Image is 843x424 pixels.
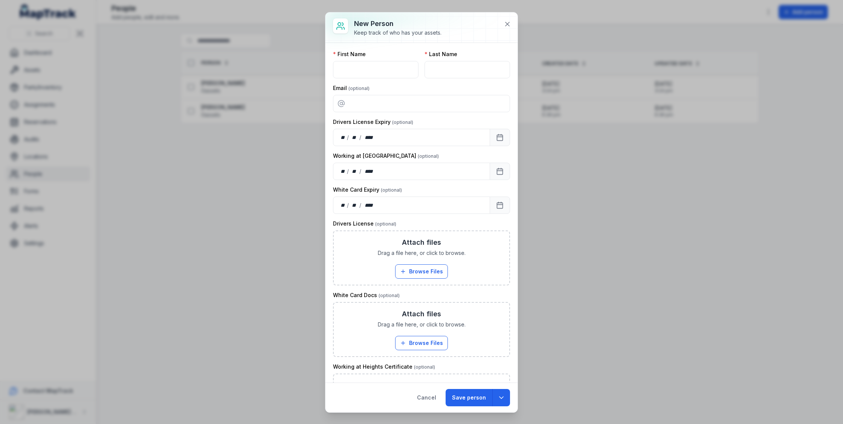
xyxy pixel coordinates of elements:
div: year, [362,168,376,175]
div: / [359,168,362,175]
div: / [359,201,362,209]
button: Save person [446,389,492,406]
div: / [347,134,350,141]
button: Browse Files [395,264,448,279]
button: Calendar [490,197,510,214]
label: Working at [GEOGRAPHIC_DATA] [333,152,439,160]
div: day, [339,168,347,175]
span: Drag a file here, or click to browse. [378,321,466,328]
button: Cancel [411,389,443,406]
div: / [347,201,350,209]
div: Keep track of who has your assets. [354,29,441,37]
h3: Attach files [402,309,441,319]
label: Last Name [425,50,457,58]
label: Drivers License [333,220,396,227]
div: month, [350,201,360,209]
label: White Card Docs [333,291,400,299]
button: Calendar [490,163,510,180]
button: Calendar [490,129,510,146]
label: Drivers License Expiry [333,118,413,126]
div: / [347,168,350,175]
h3: Attach files [402,237,441,248]
div: day, [339,134,347,141]
div: year, [362,201,376,209]
label: White Card Expiry [333,186,402,194]
button: Browse Files [395,336,448,350]
label: First Name [333,50,366,58]
div: / [359,134,362,141]
h3: New person [354,18,441,29]
label: Email [333,84,370,92]
div: day, [339,201,347,209]
h3: Attach files [402,380,441,391]
div: year, [362,134,376,141]
div: month, [350,168,360,175]
div: month, [350,134,360,141]
label: Working at Heights Certificate [333,363,435,371]
span: Drag a file here, or click to browse. [378,249,466,257]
